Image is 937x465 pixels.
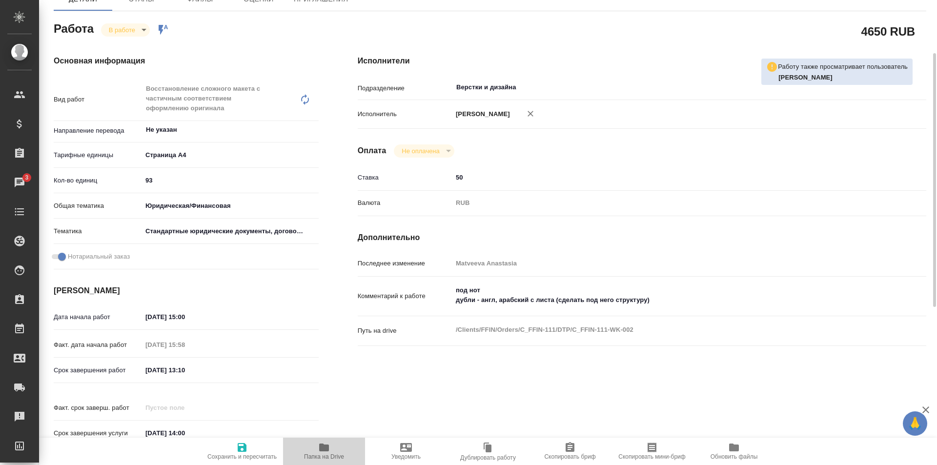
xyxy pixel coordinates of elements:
[778,73,908,82] p: Гузов Марк
[391,453,421,460] span: Уведомить
[452,195,879,211] div: RUB
[520,103,541,124] button: Удалить исполнителя
[54,176,142,185] p: Кол-во единиц
[54,428,142,438] p: Срок завершения услуги
[711,453,758,460] span: Обновить файлы
[201,438,283,465] button: Сохранить и пересчитать
[358,291,452,301] p: Комментарий к работе
[54,340,142,350] p: Факт. дата начала работ
[54,312,142,322] p: Дата начала работ
[54,201,142,211] p: Общая тематика
[544,453,595,460] span: Скопировать бриф
[778,62,908,72] p: Работу также просматривает пользователь
[452,109,510,119] p: [PERSON_NAME]
[106,26,138,34] button: В работе
[358,198,452,208] p: Валюта
[452,322,879,338] textarea: /Clients/FFIN/Orders/C_FFIN-111/DTP/C_FFIN-111-WK-002
[358,55,926,67] h4: Исполнители
[907,413,923,434] span: 🙏
[874,86,876,88] button: Open
[19,173,34,182] span: 3
[358,83,452,93] p: Подразделение
[611,438,693,465] button: Скопировать мини-бриф
[447,438,529,465] button: Дублировать работу
[2,170,37,195] a: 3
[693,438,775,465] button: Обновить файлы
[283,438,365,465] button: Папка на Drive
[142,223,319,240] div: Стандартные юридические документы, договоры, уставы
[452,256,879,270] input: Пустое поле
[313,129,315,131] button: Open
[54,95,142,104] p: Вид работ
[358,259,452,268] p: Последнее изменение
[54,285,319,297] h4: [PERSON_NAME]
[142,173,319,187] input: ✎ Введи что-нибудь
[142,426,227,440] input: ✎ Введи что-нибудь
[54,365,142,375] p: Срок завершения работ
[452,282,879,308] textarea: под нот дубли - англ, арабский с листа (сделать под него структуру)
[365,438,447,465] button: Уведомить
[460,454,516,461] span: Дублировать работу
[142,338,227,352] input: Пустое поле
[903,411,927,436] button: 🙏
[452,170,879,184] input: ✎ Введи что-нибудь
[394,144,454,158] div: В работе
[142,363,227,377] input: ✎ Введи что-нибудь
[358,109,452,119] p: Исполнитель
[304,453,344,460] span: Папка на Drive
[54,403,142,413] p: Факт. срок заверш. работ
[399,147,442,155] button: Не оплачена
[68,252,130,262] span: Нотариальный заказ
[778,74,833,81] b: [PERSON_NAME]
[358,326,452,336] p: Путь на drive
[54,55,319,67] h4: Основная информация
[529,438,611,465] button: Скопировать бриф
[358,173,452,182] p: Ставка
[142,401,227,415] input: Пустое поле
[207,453,277,460] span: Сохранить и пересчитать
[54,126,142,136] p: Направление перевода
[618,453,685,460] span: Скопировать мини-бриф
[142,147,319,163] div: Страница А4
[358,232,926,243] h4: Дополнительно
[861,23,915,40] h2: 4650 RUB
[358,145,387,157] h4: Оплата
[142,198,319,214] div: Юридическая/Финансовая
[142,310,227,324] input: ✎ Введи что-нибудь
[101,23,150,37] div: В работе
[54,150,142,160] p: Тарифные единицы
[54,19,94,37] h2: Работа
[54,226,142,236] p: Тематика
